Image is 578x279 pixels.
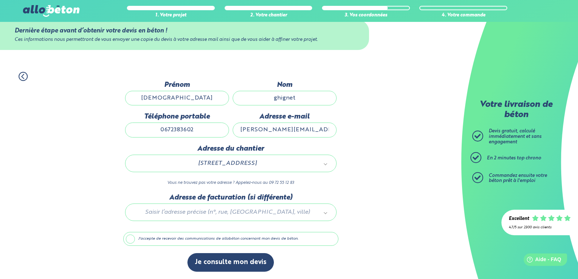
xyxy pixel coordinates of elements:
[513,251,570,271] iframe: Help widget launcher
[125,81,229,89] label: Prénom
[125,123,229,137] input: ex : 0642930817
[233,91,337,105] input: Quel est votre nom de famille ?
[125,91,229,105] input: Quel est votre prénom ?
[23,5,79,17] img: allobéton
[225,13,313,18] div: 2. Votre chantier
[233,81,337,89] label: Nom
[127,13,215,18] div: 1. Votre projet
[123,232,338,246] label: J'accepte de recevoir des communications de allobéton concernant mon devis de béton.
[187,253,274,272] button: Je consulte mon devis
[125,179,337,186] p: Vous ne trouvez pas votre adresse ? Appelez-nous au 09 72 55 12 83
[233,123,337,137] input: ex : contact@allobeton.fr
[322,13,410,18] div: 3. Vos coordonnées
[133,159,329,168] a: [STREET_ADDRESS]
[125,113,229,121] label: Téléphone portable
[419,13,507,18] div: 4. Votre commande
[136,159,319,168] span: [STREET_ADDRESS]
[125,145,337,153] label: Adresse du chantier
[233,113,337,121] label: Adresse e-mail
[15,27,354,34] div: Dernière étape avant d’obtenir votre devis en béton !
[15,37,354,43] div: Ces informations nous permettront de vous envoyer une copie du devis à votre adresse mail ainsi q...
